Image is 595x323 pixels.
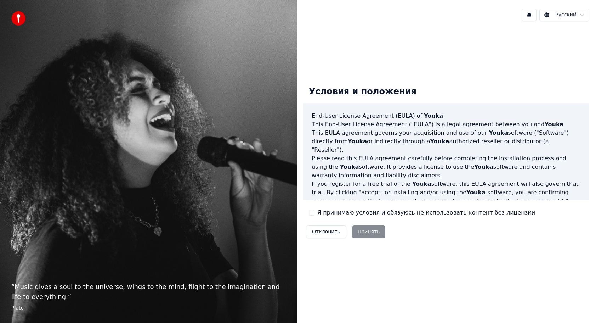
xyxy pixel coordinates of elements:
[11,282,286,302] p: “ Music gives a soul to the universe, wings to the mind, flight to the imagination and life to ev...
[466,189,486,196] span: Youka
[312,120,581,129] p: This End-User License Agreement ("EULA") is a legal agreement between you and
[312,129,581,154] p: This EULA agreement governs your acquisition and use of our software ("Software") directly from o...
[312,112,581,120] h3: End-User License Agreement (EULA) of
[303,80,422,103] div: Условия и положения
[11,11,25,26] img: youka
[312,180,581,214] p: If you register for a free trial of the software, this EULA agreement will also govern that trial...
[340,163,359,170] span: Youka
[306,225,346,238] button: Отклонить
[348,138,367,145] span: Youka
[474,163,493,170] span: Youka
[412,180,431,187] span: Youka
[424,112,443,119] span: Youka
[11,305,286,312] footer: Plato
[489,129,508,136] span: Youka
[544,121,563,128] span: Youka
[430,138,449,145] span: Youka
[317,208,535,217] label: Я принимаю условия и обязуюсь не использовать контент без лицензии
[312,154,581,180] p: Please read this EULA agreement carefully before completing the installation process and using th...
